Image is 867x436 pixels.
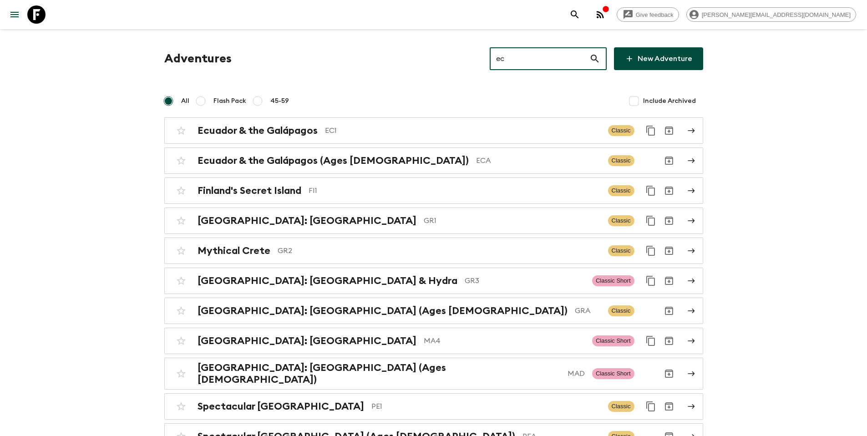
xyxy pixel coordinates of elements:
h1: Adventures [164,50,232,68]
button: Archive [660,272,678,290]
p: GRA [575,305,601,316]
p: FI1 [309,185,601,196]
button: Duplicate for 45-59 [642,122,660,140]
button: Duplicate for 45-59 [642,272,660,290]
a: Ecuador & the GalápagosEC1ClassicDuplicate for 45-59Archive [164,117,703,144]
span: Give feedback [631,11,679,18]
button: Archive [660,152,678,170]
button: Duplicate for 45-59 [642,397,660,416]
a: [GEOGRAPHIC_DATA]: [GEOGRAPHIC_DATA]GR1ClassicDuplicate for 45-59Archive [164,208,703,234]
a: [GEOGRAPHIC_DATA]: [GEOGRAPHIC_DATA] & HydraGR3Classic ShortDuplicate for 45-59Archive [164,268,703,294]
p: ECA [476,155,601,166]
span: Classic [608,215,634,226]
span: Classic [608,305,634,316]
h2: Mythical Crete [198,245,270,257]
h2: Finland's Secret Island [198,185,301,197]
button: Duplicate for 45-59 [642,182,660,200]
h2: Ecuador & the Galápagos (Ages [DEMOGRAPHIC_DATA]) [198,155,469,167]
span: [PERSON_NAME][EMAIL_ADDRESS][DOMAIN_NAME] [697,11,856,18]
span: All [181,96,189,106]
p: EC1 [325,125,601,136]
h2: [GEOGRAPHIC_DATA]: [GEOGRAPHIC_DATA] [198,335,416,347]
a: Mythical CreteGR2ClassicDuplicate for 45-59Archive [164,238,703,264]
span: Flash Pack [213,96,246,106]
h2: Spectacular [GEOGRAPHIC_DATA] [198,401,364,412]
h2: [GEOGRAPHIC_DATA]: [GEOGRAPHIC_DATA] (Ages [DEMOGRAPHIC_DATA]) [198,305,568,317]
p: GR3 [465,275,585,286]
div: [PERSON_NAME][EMAIL_ADDRESS][DOMAIN_NAME] [686,7,856,22]
h2: Ecuador & the Galápagos [198,125,318,137]
button: Archive [660,332,678,350]
p: PE1 [371,401,601,412]
button: Archive [660,242,678,260]
button: Archive [660,122,678,140]
span: Classic [608,245,634,256]
button: Duplicate for 45-59 [642,242,660,260]
a: Ecuador & the Galápagos (Ages [DEMOGRAPHIC_DATA])ECAClassicArchive [164,147,703,174]
button: Duplicate for 45-59 [642,332,660,350]
a: [GEOGRAPHIC_DATA]: [GEOGRAPHIC_DATA]MA4Classic ShortDuplicate for 45-59Archive [164,328,703,354]
p: MA4 [424,335,585,346]
span: Classic [608,401,634,412]
h2: [GEOGRAPHIC_DATA]: [GEOGRAPHIC_DATA] (Ages [DEMOGRAPHIC_DATA]) [198,362,560,385]
span: Classic [608,155,634,166]
span: Include Archived [643,96,696,106]
h2: [GEOGRAPHIC_DATA]: [GEOGRAPHIC_DATA] [198,215,416,227]
h2: [GEOGRAPHIC_DATA]: [GEOGRAPHIC_DATA] & Hydra [198,275,457,287]
span: Classic Short [592,335,634,346]
a: Finland's Secret IslandFI1ClassicDuplicate for 45-59Archive [164,177,703,204]
a: New Adventure [614,47,703,70]
button: menu [5,5,24,24]
a: Give feedback [617,7,679,22]
span: Classic [608,185,634,196]
button: Duplicate for 45-59 [642,212,660,230]
a: [GEOGRAPHIC_DATA]: [GEOGRAPHIC_DATA] (Ages [DEMOGRAPHIC_DATA])GRAClassicArchive [164,298,703,324]
span: Classic Short [592,275,634,286]
span: 45-59 [270,96,289,106]
button: Archive [660,182,678,200]
input: e.g. AR1, Argentina [490,46,589,71]
a: Spectacular [GEOGRAPHIC_DATA]PE1ClassicDuplicate for 45-59Archive [164,393,703,420]
button: Archive [660,212,678,230]
button: Archive [660,397,678,416]
p: GR2 [278,245,601,256]
span: Classic [608,125,634,136]
p: MAD [568,368,585,379]
a: [GEOGRAPHIC_DATA]: [GEOGRAPHIC_DATA] (Ages [DEMOGRAPHIC_DATA])MADClassic ShortArchive [164,358,703,390]
p: GR1 [424,215,601,226]
button: search adventures [566,5,584,24]
button: Archive [660,302,678,320]
span: Classic Short [592,368,634,379]
button: Archive [660,365,678,383]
